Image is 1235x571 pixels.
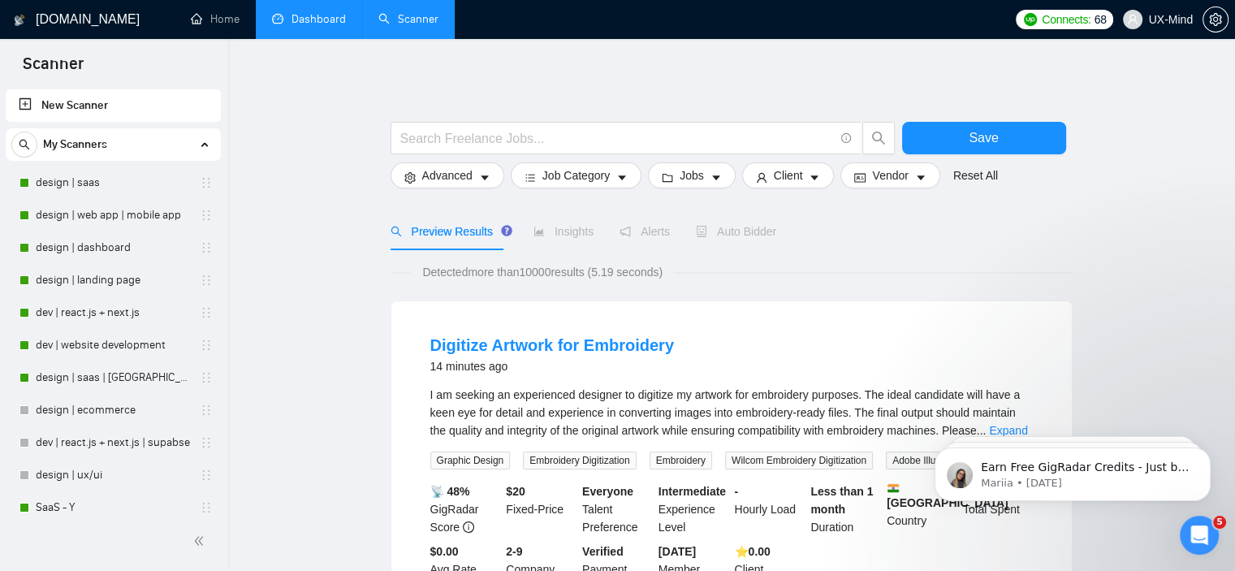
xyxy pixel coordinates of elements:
span: search [391,226,402,237]
button: settingAdvancedcaret-down [391,162,504,188]
div: Country [883,482,960,536]
span: Embroidery Digitization [523,452,636,469]
span: bars [525,171,536,184]
span: 5 [1213,516,1226,529]
button: setting [1203,6,1229,32]
b: Intermediate [659,485,726,498]
div: I am seeking an experienced designer to digitize my artwork for embroidery purposes. The ideal ca... [430,386,1033,439]
span: holder [200,371,213,384]
a: Digitize Artwork for Embroidery [430,336,674,354]
div: 14 minutes ago [430,357,674,376]
span: user [756,171,767,184]
span: Vendor [872,167,908,184]
button: userClientcaret-down [742,162,835,188]
span: holder [200,176,213,189]
a: SaaS - Y [36,491,190,524]
a: dev | website development [36,329,190,361]
div: GigRadar Score [427,482,503,536]
span: Detected more than 10000 results (5.19 seconds) [411,263,674,281]
span: holder [200,339,213,352]
span: info-circle [841,133,852,144]
a: dev | react.js + next.js | supabse [36,426,190,459]
img: upwork-logo.png [1024,13,1037,26]
span: caret-down [915,171,926,184]
span: Client [774,167,803,184]
span: holder [200,306,213,319]
div: Experience Level [655,482,732,536]
span: Wilcom Embroidery Digitization [725,452,873,469]
a: dev | react.js + next.js [36,296,190,329]
b: $ 20 [506,485,525,498]
li: My Scanners [6,128,221,524]
span: Scanner [10,52,97,86]
div: Tooltip anchor [499,223,514,238]
span: Insights [533,225,594,238]
span: Connects: [1042,11,1090,28]
span: Jobs [680,167,704,184]
span: Graphic Design [430,452,511,469]
span: notification [620,226,631,237]
span: holder [200,241,213,254]
button: search [11,132,37,158]
b: $0.00 [430,545,459,558]
a: design | ecommerce [36,394,190,426]
a: homeHome [191,12,240,26]
span: search [12,139,37,150]
span: idcard [854,171,866,184]
div: Talent Preference [579,482,655,536]
button: search [862,122,895,154]
span: user [1127,14,1138,25]
span: robot [696,226,707,237]
span: caret-down [710,171,722,184]
iframe: Intercom live chat [1180,516,1219,555]
a: Reset All [953,167,998,184]
div: Hourly Load [732,482,808,536]
iframe: Intercom notifications message [910,413,1235,527]
img: logo [14,7,25,33]
span: 68 [1095,11,1107,28]
a: setting [1203,13,1229,26]
span: caret-down [616,171,628,184]
span: caret-down [809,171,820,184]
b: - [735,485,739,498]
span: setting [1203,13,1228,26]
span: holder [200,209,213,222]
span: search [863,131,894,145]
span: caret-down [479,171,490,184]
b: [DATE] [659,545,696,558]
b: Less than 1 month [810,485,873,516]
b: 2-9 [506,545,522,558]
span: Job Category [542,167,610,184]
span: Preview Results [391,225,507,238]
input: Search Freelance Jobs... [400,128,834,149]
b: Everyone [582,485,633,498]
a: design | ux/ui [36,459,190,491]
span: Adobe Illustrator [886,452,969,469]
a: design | landing page [36,264,190,296]
span: My Scanners [43,128,107,161]
button: idcardVendorcaret-down [840,162,939,188]
span: info-circle [463,521,474,533]
span: I am seeking an experienced designer to digitize my artwork for embroidery purposes. The ideal ca... [430,388,1021,437]
button: folderJobscaret-down [648,162,736,188]
a: design | web app | mobile app [36,199,190,231]
b: 📡 48% [430,485,470,498]
span: setting [404,171,416,184]
button: Save [902,122,1066,154]
span: holder [200,436,213,449]
span: holder [200,469,213,482]
div: Fixed-Price [503,482,579,536]
span: Alerts [620,225,670,238]
span: folder [662,171,673,184]
a: design | saas [36,167,190,199]
div: Duration [807,482,883,536]
a: dashboardDashboard [272,12,346,26]
b: Verified [582,545,624,558]
span: area-chart [533,226,545,237]
span: Advanced [422,167,473,184]
a: New Scanner [19,89,208,122]
span: double-left [193,533,209,549]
